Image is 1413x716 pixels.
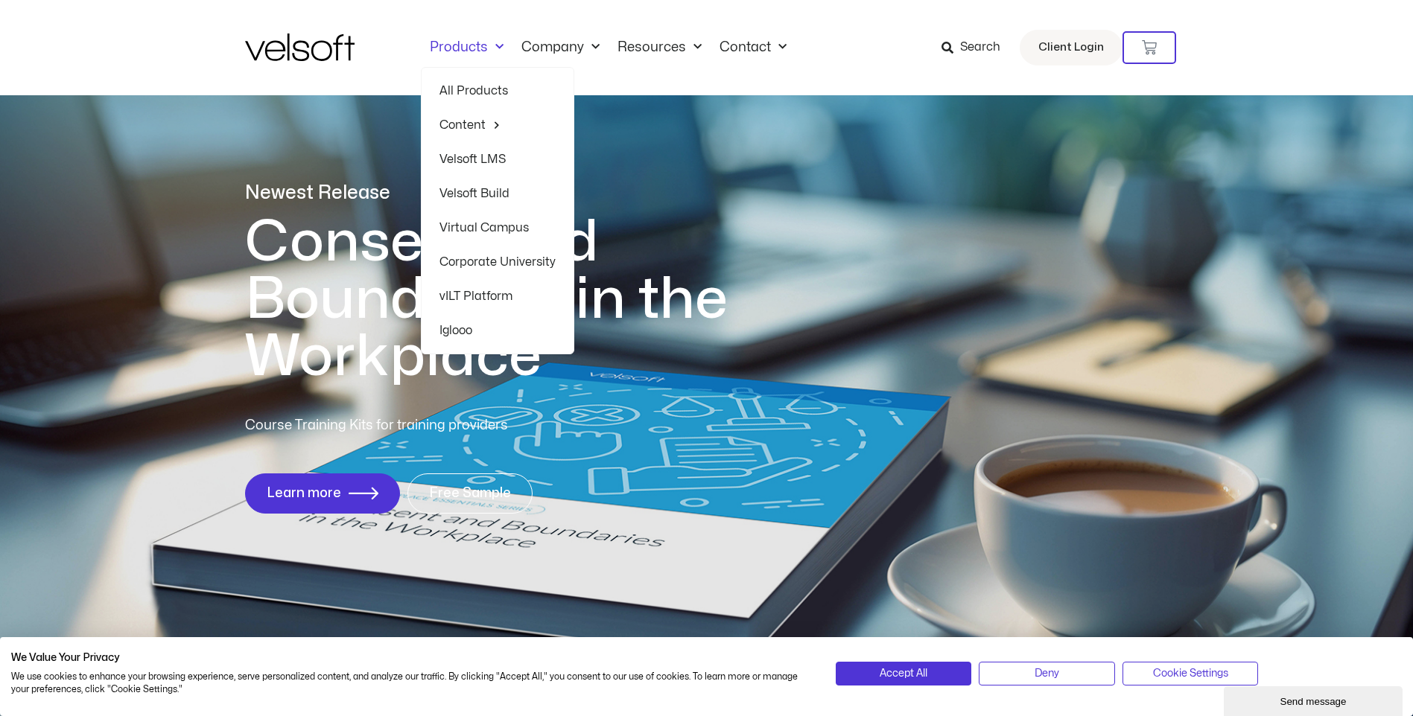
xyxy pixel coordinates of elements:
[245,214,789,386] h1: Consent and Boundaries in the Workplace
[1020,30,1123,65] a: Client Login
[421,67,574,354] ul: ProductsMenu Toggle
[439,142,556,176] a: Velsoft LMS
[245,415,616,436] p: Course Training Kits for training providers
[1153,665,1228,682] span: Cookie Settings
[11,651,813,665] h2: We Value Your Privacy
[439,279,556,313] a: vILT Platform
[1038,38,1104,57] span: Client Login
[245,473,400,514] a: Learn more
[11,671,813,696] p: We use cookies to enhance your browsing experience, serve personalized content, and analyze our t...
[245,33,355,61] img: Velsoft Training Materials
[429,486,511,501] span: Free Sample
[245,180,789,206] p: Newest Release
[1035,665,1059,682] span: Deny
[1123,662,1259,685] button: Adjust cookie preferences
[512,39,609,56] a: CompanyMenu Toggle
[979,662,1115,685] button: Deny all cookies
[960,38,1000,57] span: Search
[439,245,556,279] a: Corporate University
[439,108,556,142] a: ContentMenu Toggle
[421,39,512,56] a: ProductsMenu Toggle
[942,35,1011,60] a: Search
[439,74,556,108] a: All Products
[439,313,556,348] a: Iglooo
[407,473,533,514] a: Free Sample
[267,486,341,501] span: Learn more
[421,39,796,56] nav: Menu
[711,39,796,56] a: ContactMenu Toggle
[439,211,556,245] a: Virtual Campus
[836,662,972,685] button: Accept all cookies
[439,176,556,211] a: Velsoft Build
[1224,683,1406,716] iframe: chat widget
[609,39,711,56] a: ResourcesMenu Toggle
[880,665,927,682] span: Accept All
